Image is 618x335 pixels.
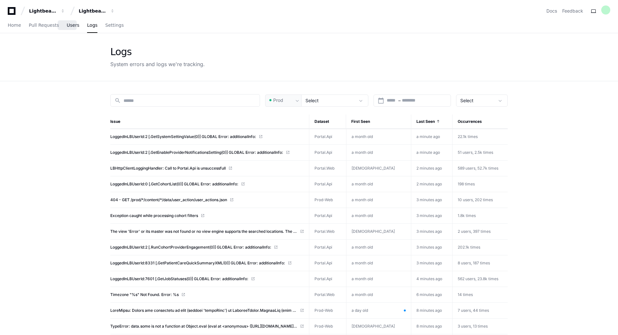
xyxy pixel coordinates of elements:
[110,60,205,68] div: System errors and logs we're tracking.
[110,308,297,313] span: LoreMipsu: Dolors ame consectetu ad elit (seddoei 'tempoRinc') ut LaboreeTdolor.MagnaaLiq (enim a...
[79,8,106,14] div: Lightbeam Health Solutions
[110,292,179,297] span: Timezone "%s" Not Found. Error: %s
[411,161,453,176] td: 2 minutes ago
[411,287,453,303] td: 6 minutes ago
[110,245,271,250] span: LoggedInLBUserId:2 [.RunCohortProviderEngagement(0)] GLOBAL Error: additionalInfo:
[458,213,476,218] span: 1.8k times
[110,134,256,139] span: LoggedInLBUserId:2 [.GetSystemSettingValue(0)] GLOBAL Error: additionalInfo:
[309,240,346,255] td: Portal.Api
[110,292,304,297] a: Timezone "%s" Not Found. Error: %s
[309,161,346,176] td: Portal.Web
[458,150,493,155] span: 51 users, 2.5k times
[309,114,346,129] th: Dataset
[87,23,97,27] span: Logs
[346,271,411,287] td: a month old
[29,18,59,33] a: Pull Requests
[105,23,124,27] span: Settings
[67,18,79,33] a: Users
[105,18,124,33] a: Settings
[378,97,384,104] mat-icon: calendar_today
[411,129,453,145] td: a minute ago
[411,224,453,240] td: 3 minutes ago
[110,182,238,187] span: LoggedInLBUserId:0 [.GetCohortList(0)] GLOBAL Error: additionalInfo:
[110,245,304,250] a: LoggedInLBUserId:2 [.RunCohortProviderEngagement(0)] GLOBAL Error: additionalInfo:
[110,114,309,129] th: Issue
[346,176,411,192] td: a month old
[458,292,473,297] span: 14 times
[8,18,21,33] a: Home
[309,255,346,271] td: Portal.Api
[110,324,304,329] a: TypeError: data.some is not a function at Object.eval (eval at <anonymous> ([URL][DOMAIN_NAME]), ...
[458,197,493,202] span: 10 users, 202 times
[411,145,453,161] td: a minute ago
[110,150,304,155] a: LoggedInLBUserId:2 [.GetEnableProviderNotificationsSetting(0)] GLOBAL Error: additionalInfo:
[309,224,346,240] td: Portal.Web
[458,261,490,265] span: 8 users, 187 times
[309,303,346,319] td: Prod-Web
[110,182,304,187] a: LoggedInLBUserId:0 [.GetCohortList(0)] GLOBAL Error: additionalInfo:
[411,255,453,271] td: 3 minutes ago
[8,23,21,27] span: Home
[458,134,478,139] span: 22.1k times
[110,324,297,329] span: TypeError: data.some is not a function at Object.eval (eval at <anonymous> ([URL][DOMAIN_NAME]), ...
[411,271,453,287] td: 4 minutes ago
[411,240,453,255] td: 3 minutes ago
[411,303,453,319] td: 8 minutes ago
[351,119,370,124] span: First Seen
[458,229,491,234] span: 2 users, 397 times
[110,276,248,281] span: LoggedInLBUserId:7601 [.GetJobStatuses(0)] GLOBAL Error: additionalInfo:
[346,303,411,318] td: a day old
[110,166,226,171] span: LBHttpClientLoggingHandler: Call to Portal.Api is unsuccessfull
[309,271,346,287] td: Portal.Api
[458,182,475,186] span: 198 times
[110,229,304,234] a: The view 'Error' or its master was not found or no view engine supports the searched locations. T...
[87,18,97,33] a: Logs
[309,208,346,224] td: Portal.Api
[346,255,411,271] td: a month old
[76,5,117,17] button: Lightbeam Health Solutions
[411,208,453,224] td: 3 minutes ago
[110,213,304,218] a: Exception caught while processing cohort filters
[346,287,411,302] td: a month old
[458,276,498,281] span: 562 users, 23.8k times
[309,176,346,192] td: Portal.Api
[309,129,346,145] td: Portal.Api
[29,23,59,27] span: Pull Requests
[29,8,57,14] div: Lightbeam Health
[305,98,319,103] span: Select
[458,245,480,250] span: 202.1k times
[110,150,283,155] span: LoggedInLBUserId:2 [.GetEnableProviderNotificationsSetting(0)] GLOBAL Error: additionalInfo:
[460,98,473,103] span: Select
[411,192,453,208] td: 3 minutes ago
[110,276,304,281] a: LoggedInLBUserId:7601 [.GetJobStatuses(0)] GLOBAL Error: additionalInfo:
[309,145,346,161] td: Portal.Api
[452,114,508,129] th: Occurrences
[378,97,384,104] button: Open calendar
[309,192,346,208] td: Prod-Web
[110,213,198,218] span: Exception caught while processing cohort filters
[346,240,411,255] td: a month old
[110,261,285,266] span: LoggedInLBUserId:8331 [.GetPatientCareQuickSummaryXML(0)] GLOBAL Error: additionalInfo:
[110,134,304,139] a: LoggedInLBUserId:2 [.GetSystemSettingValue(0)] GLOBAL Error: additionalInfo:
[346,129,411,144] td: a month old
[346,319,411,334] td: [DEMOGRAPHIC_DATA]
[309,319,346,334] td: Prod-Web
[273,97,283,103] span: Prod
[398,97,401,104] span: –
[110,46,205,58] div: Logs
[110,308,304,313] a: LoreMipsu: Dolors ame consectetu ad elit (seddoei 'tempoRinc') ut LaboreeTdolor.MagnaaLiq (enim a...
[110,166,304,171] a: LBHttpClientLoggingHandler: Call to Portal.Api is unsuccessfull
[458,324,488,329] span: 3 users, 13 times
[346,161,411,176] td: [DEMOGRAPHIC_DATA]
[346,192,411,208] td: a month old
[458,308,489,313] span: 7 users, 44 times
[110,197,227,202] span: 404 - GET /prod/*/content/*/data/user_action/user_actions.json
[562,8,583,14] button: Feedback
[346,224,411,239] td: [DEMOGRAPHIC_DATA]
[411,319,453,334] td: 8 minutes ago
[458,166,498,171] span: 589 users, 52.7k times
[26,5,68,17] button: Lightbeam Health
[110,229,297,234] span: The view 'Error' or its master was not found or no view engine supports the searched locations. T...
[67,23,79,27] span: Users
[411,176,453,192] td: 2 minutes ago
